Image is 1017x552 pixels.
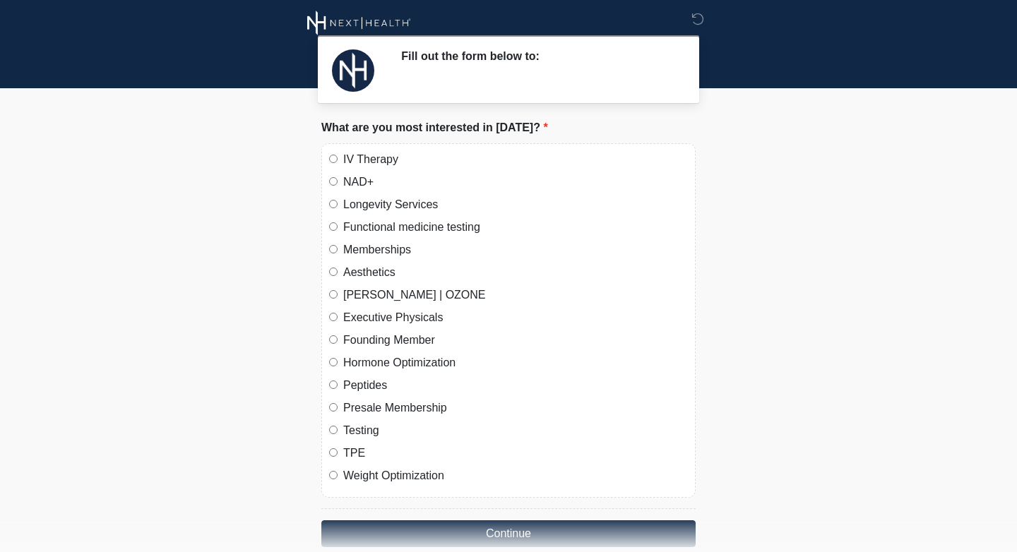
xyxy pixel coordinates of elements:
[329,471,338,479] input: Weight Optimization
[343,151,688,168] label: IV Therapy
[343,309,688,326] label: Executive Physicals
[329,403,338,412] input: Presale Membership
[343,241,688,258] label: Memberships
[332,49,374,92] img: Agent Avatar
[329,200,338,208] input: Longevity Services
[329,290,338,299] input: [PERSON_NAME] | OZONE
[343,377,688,394] label: Peptides
[343,264,688,281] label: Aesthetics
[307,11,411,35] img: Next Health Wellness Logo
[343,354,688,371] label: Hormone Optimization
[329,358,338,366] input: Hormone Optimization
[343,219,688,236] label: Functional medicine testing
[343,332,688,349] label: Founding Member
[343,400,688,416] label: Presale Membership
[343,467,688,484] label: Weight Optimization
[329,448,338,457] input: TPE
[343,174,688,191] label: NAD+
[329,155,338,163] input: IV Therapy
[329,222,338,231] input: Functional medicine testing
[329,426,338,434] input: Testing
[321,119,548,136] label: What are you most interested in [DATE]?
[329,335,338,344] input: Founding Member
[329,380,338,389] input: Peptides
[329,245,338,253] input: Memberships
[329,268,338,276] input: Aesthetics
[343,422,688,439] label: Testing
[321,520,696,547] button: Continue
[329,313,338,321] input: Executive Physicals
[329,177,338,186] input: NAD+
[343,445,688,462] label: TPE
[343,287,688,304] label: [PERSON_NAME] | OZONE
[343,196,688,213] label: Longevity Services
[401,49,674,63] h2: Fill out the form below to:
